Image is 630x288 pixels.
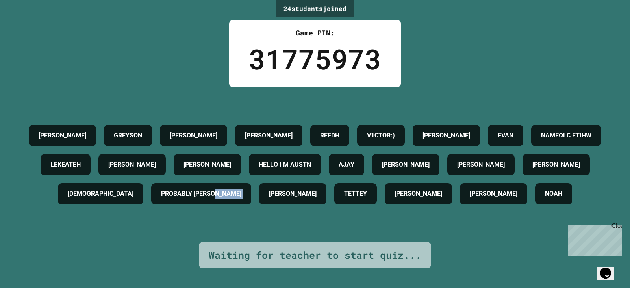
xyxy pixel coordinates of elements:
[68,189,133,199] h4: [DEMOGRAPHIC_DATA]
[170,131,217,140] h4: [PERSON_NAME]
[597,256,622,280] iframe: chat widget
[541,131,591,140] h4: NAMEOLC ETIHW
[457,160,505,169] h4: [PERSON_NAME]
[39,131,86,140] h4: [PERSON_NAME]
[3,3,54,50] div: Chat with us now!Close
[269,189,317,199] h4: [PERSON_NAME]
[422,131,470,140] h4: [PERSON_NAME]
[183,160,231,169] h4: [PERSON_NAME]
[320,131,339,140] h4: REEDH
[108,160,156,169] h4: [PERSON_NAME]
[245,131,293,140] h4: [PERSON_NAME]
[249,28,381,38] div: Game PIN:
[344,189,367,199] h4: TETTEY
[161,189,241,199] h4: PROBABLY [PERSON_NAME]
[249,38,381,80] div: 31775973
[209,248,421,263] div: Waiting for teacher to start quiz...
[545,189,562,199] h4: NOAH
[114,131,142,140] h4: GREYSON
[532,160,580,169] h4: [PERSON_NAME]
[259,160,311,169] h4: HELLO I M AUSTN
[382,160,430,169] h4: [PERSON_NAME]
[339,160,354,169] h4: AJAY
[50,160,81,169] h4: LEKEATEH
[498,131,513,140] h4: EVAN
[565,222,622,256] iframe: chat widget
[470,189,517,199] h4: [PERSON_NAME]
[395,189,442,199] h4: [PERSON_NAME]
[367,131,395,140] h4: V1CTOR:)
